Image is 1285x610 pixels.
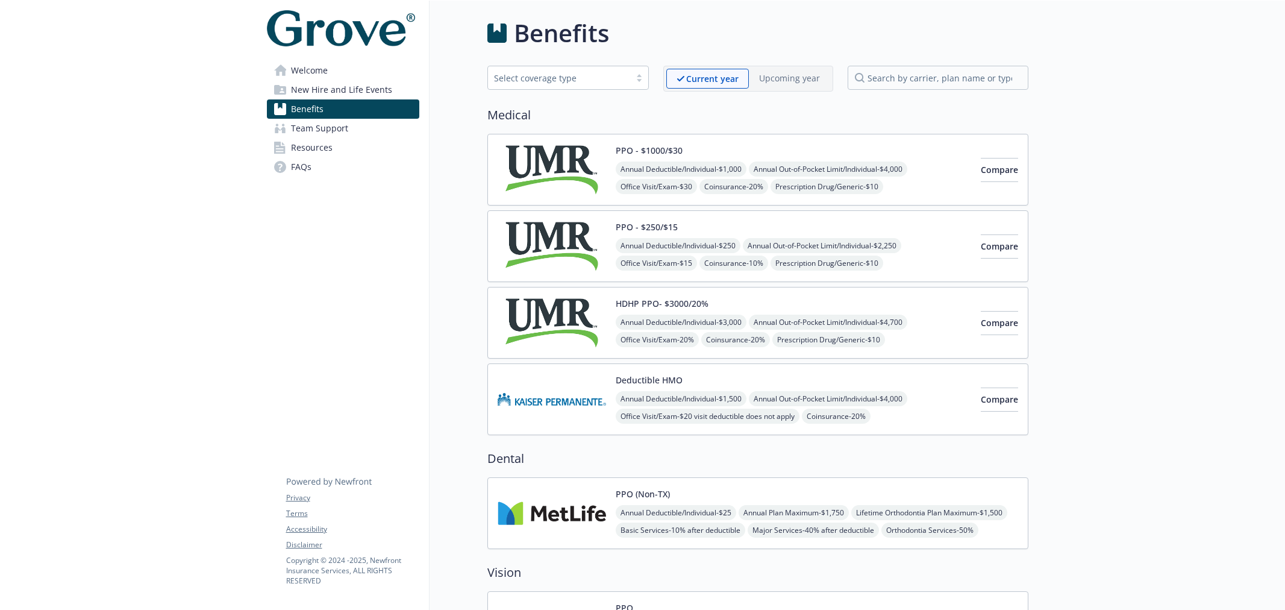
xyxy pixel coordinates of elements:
[291,157,311,177] span: FAQs
[286,492,419,503] a: Privacy
[616,238,740,253] span: Annual Deductible/Individual - $250
[616,256,697,271] span: Office Visit/Exam - $15
[749,69,830,89] span: Upcoming year
[616,505,736,520] span: Annual Deductible/Individual - $25
[291,138,333,157] span: Resources
[498,374,606,425] img: Kaiser Permanente Insurance Company carrier logo
[771,179,883,194] span: Prescription Drug/Generic - $10
[291,99,324,119] span: Benefits
[616,523,745,538] span: Basic Services - 10% after deductible
[748,523,879,538] span: Major Services - 40% after deductible
[267,157,419,177] a: FAQs
[291,61,328,80] span: Welcome
[616,179,697,194] span: Office Visit/Exam - $30
[981,317,1018,329] span: Compare
[981,164,1018,175] span: Compare
[267,99,419,119] a: Benefits
[749,391,907,406] span: Annual Out-of-Pocket Limit/Individual - $4,000
[498,221,606,272] img: UMR carrier logo
[616,374,683,386] button: Deductible HMO
[267,61,419,80] a: Welcome
[881,523,978,538] span: Orthodontia Services - 50%
[699,179,768,194] span: Coinsurance - 20%
[981,394,1018,405] span: Compare
[487,106,1028,124] h2: Medical
[759,72,820,84] p: Upcoming year
[772,332,885,347] span: Prescription Drug/Generic - $10
[616,221,678,233] button: PPO - $250/$15
[514,15,609,51] h1: Benefits
[267,138,419,157] a: Resources
[286,555,419,586] p: Copyright © 2024 - 2025 , Newfront Insurance Services, ALL RIGHTS RESERVED
[699,256,768,271] span: Coinsurance - 10%
[981,234,1018,259] button: Compare
[981,388,1018,412] button: Compare
[981,311,1018,335] button: Compare
[743,238,901,253] span: Annual Out-of-Pocket Limit/Individual - $2,250
[851,505,1007,520] span: Lifetime Orthodontia Plan Maximum - $1,500
[686,72,739,85] p: Current year
[848,66,1028,90] input: search by carrier, plan name or type
[487,450,1028,468] h2: Dental
[267,80,419,99] a: New Hire and Life Events
[981,241,1018,252] span: Compare
[749,315,907,330] span: Annual Out-of-Pocket Limit/Individual - $4,700
[498,488,606,539] img: Metlife Inc carrier logo
[498,144,606,195] img: UMR carrier logo
[739,505,849,520] span: Annual Plan Maximum - $1,750
[981,158,1018,182] button: Compare
[494,72,624,84] div: Select coverage type
[487,564,1028,582] h2: Vision
[802,409,871,424] span: Coinsurance - 20%
[267,119,419,138] a: Team Support
[616,488,670,500] button: PPO (Non-TX)
[616,332,699,347] span: Office Visit/Exam - 20%
[616,391,746,406] span: Annual Deductible/Individual - $1,500
[286,539,419,550] a: Disclaimer
[616,409,799,424] span: Office Visit/Exam - $20 visit deductible does not apply
[616,162,746,177] span: Annual Deductible/Individual - $1,000
[291,80,392,99] span: New Hire and Life Events
[771,256,883,271] span: Prescription Drug/Generic - $10
[749,162,907,177] span: Annual Out-of-Pocket Limit/Individual - $4,000
[616,315,746,330] span: Annual Deductible/Individual - $3,000
[616,297,708,310] button: HDHP PPO- $3000/20%
[616,144,683,157] button: PPO - $1000/$30
[701,332,770,347] span: Coinsurance - 20%
[286,508,419,519] a: Terms
[286,524,419,535] a: Accessibility
[498,297,606,348] img: UMR carrier logo
[291,119,348,138] span: Team Support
